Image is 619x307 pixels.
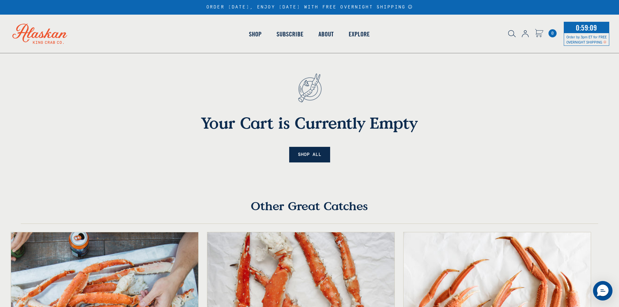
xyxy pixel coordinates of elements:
a: About [311,16,341,53]
img: empty cart - anchor [288,62,332,113]
a: Cart [548,29,557,37]
img: Alaskan King Crab Co. logo [3,15,76,53]
span: 0:59:09 [574,21,599,34]
span: Shipping Notice Icon [603,40,606,44]
a: Announcement Bar Modal [408,5,413,9]
a: Shop [241,16,269,53]
span: Order by 3pm ET for FREE OVERNIGHT SHIPPING [566,34,607,44]
img: search [508,30,516,37]
a: Subscribe [269,16,311,53]
img: account [522,30,529,37]
h1: Your Cart is Currently Empty [129,113,490,132]
a: Shop All [289,147,330,163]
span: 0 [548,29,557,37]
div: Messenger Dummy Widget [593,281,613,301]
a: Explore [341,16,377,53]
a: Cart [535,29,543,38]
h4: Other Great Catches [21,199,598,224]
div: ORDER [DATE], ENJOY [DATE] WITH FREE OVERNIGHT SHIPPING [206,5,413,10]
